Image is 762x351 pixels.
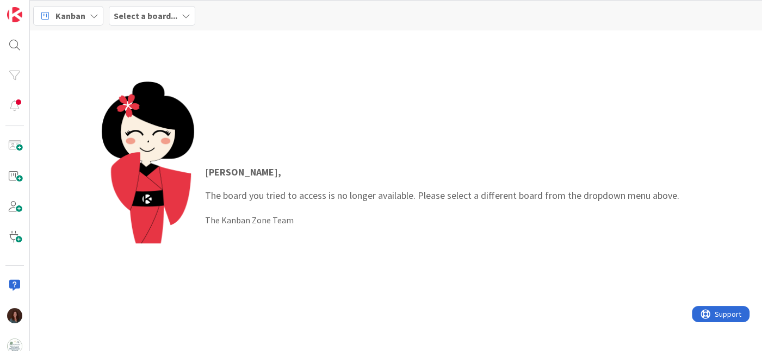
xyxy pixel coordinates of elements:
[7,308,22,323] img: RF
[205,214,679,227] div: The Kanban Zone Team
[205,166,281,178] strong: [PERSON_NAME] ,
[7,7,22,22] img: Visit kanbanzone.com
[205,165,679,203] p: The board you tried to access is no longer available. Please select a different board from the dr...
[114,10,177,21] b: Select a board...
[23,2,49,15] span: Support
[55,9,85,22] span: Kanban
